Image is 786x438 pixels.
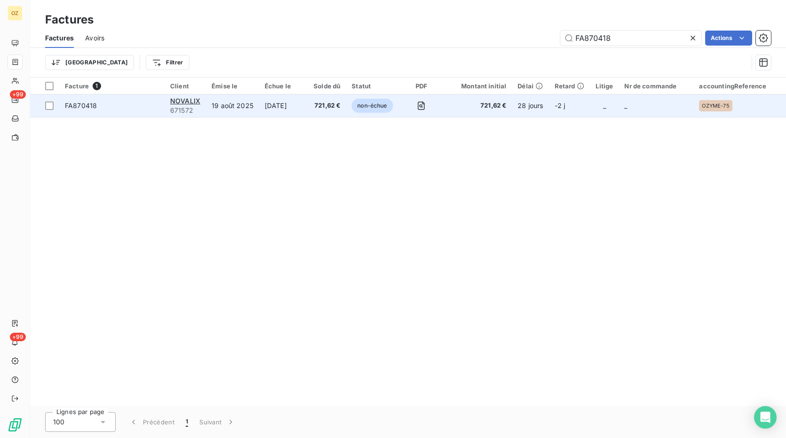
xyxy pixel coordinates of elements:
[53,417,64,427] span: 100
[699,82,778,90] div: accountingReference
[146,55,189,70] button: Filtrer
[560,31,701,46] input: Rechercher
[45,33,74,43] span: Factures
[265,82,302,90] div: Échue le
[705,31,752,46] button: Actions
[8,6,23,21] div: OZ
[352,99,393,113] span: non-échue
[450,101,506,110] span: 721,62 €
[10,333,26,341] span: +99
[170,106,200,115] span: 671572
[624,82,688,90] div: Nr de commande
[186,417,188,427] span: 1
[194,412,241,432] button: Suivant
[702,103,729,109] span: OZYME-75
[93,82,101,90] span: 1
[624,102,627,109] span: _
[180,412,194,432] button: 1
[8,417,23,432] img: Logo LeanPay
[555,102,566,109] span: -2 j
[596,82,613,90] div: Litige
[555,82,585,90] div: Retard
[10,90,26,99] span: +99
[314,101,340,110] span: 721,62 €
[352,82,393,90] div: Statut
[603,102,606,109] span: _
[259,94,308,117] td: [DATE]
[45,55,134,70] button: [GEOGRAPHIC_DATA]
[123,412,180,432] button: Précédent
[85,33,104,43] span: Avoirs
[518,82,543,90] div: Délai
[45,11,94,28] h3: Factures
[314,82,340,90] div: Solde dû
[450,82,506,90] div: Montant initial
[170,82,200,90] div: Client
[754,406,777,429] div: Open Intercom Messenger
[65,82,89,90] span: Facture
[404,82,439,90] div: PDF
[170,97,200,105] span: NOVALIX
[65,102,97,109] span: FA870418
[212,82,253,90] div: Émise le
[206,94,259,117] td: 19 août 2025
[512,94,549,117] td: 28 jours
